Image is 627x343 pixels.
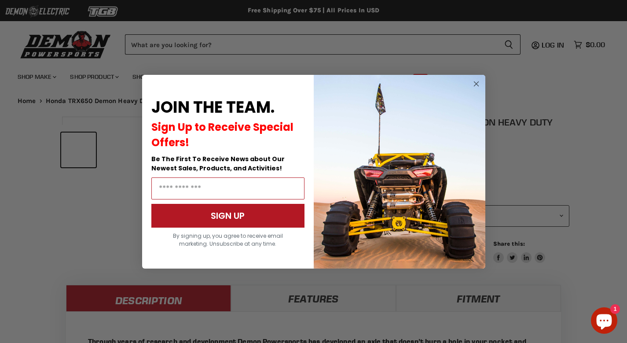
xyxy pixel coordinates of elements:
[151,177,304,199] input: Email Address
[471,78,482,89] button: Close dialog
[151,204,304,228] button: SIGN UP
[173,232,283,247] span: By signing up, you agree to receive email marketing. Unsubscribe at any time.
[151,155,285,173] span: Be The First To Receive News about Our Newest Sales, Products, and Activities!
[151,120,293,150] span: Sign Up to Receive Special Offers!
[151,96,275,118] span: JOIN THE TEAM.
[588,307,620,336] inbox-online-store-chat: Shopify online store chat
[314,75,485,269] img: a9095488-b6e7-41ba-879d-588abfab540b.jpeg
